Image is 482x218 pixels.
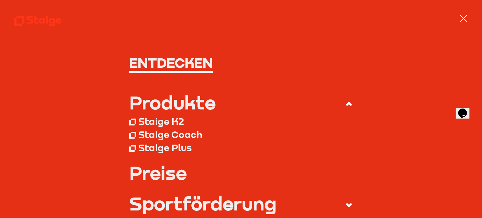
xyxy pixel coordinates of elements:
div: Produkte [129,93,216,112]
a: Staige K2 [129,115,353,128]
a: Staige Plus [129,141,353,154]
div: Staige K2 [138,115,184,127]
a: Staige Coach [129,128,353,141]
div: Sportförderung [129,194,276,213]
div: Staige Plus [138,142,192,153]
iframe: chat widget [456,100,476,119]
a: Preise [129,163,353,182]
div: Staige Coach [138,129,202,140]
